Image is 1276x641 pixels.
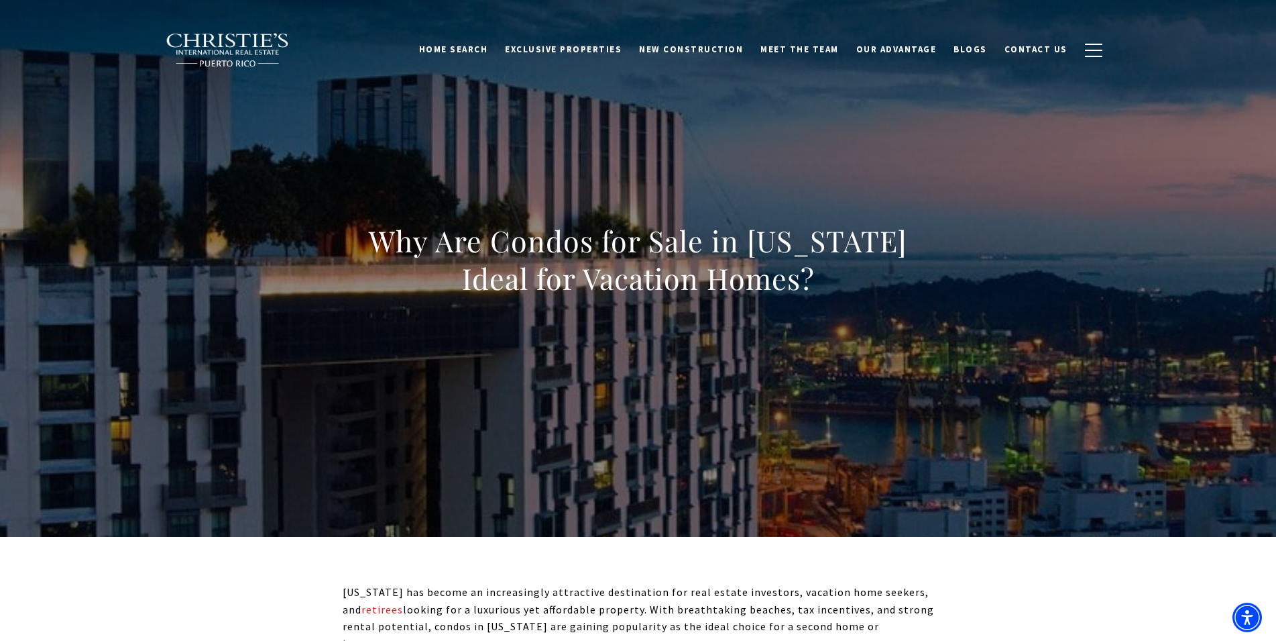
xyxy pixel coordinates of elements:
a: Blogs [945,37,996,62]
a: New Construction [630,37,752,62]
a: Home Search [410,37,497,62]
span: Blogs [953,44,987,55]
span: Our Advantage [856,44,937,55]
a: Meet the Team [752,37,848,62]
span: New Construction [639,44,743,55]
img: Christie's International Real Estate black text logo [166,33,290,68]
span: Contact Us [1004,44,1067,55]
h1: Why Are Condos for Sale in [US_STATE] Ideal for Vacation Homes? [343,222,934,297]
span: Exclusive Properties [505,44,622,55]
a: retirees [361,603,403,616]
a: Exclusive Properties [496,37,630,62]
a: Our Advantage [848,37,945,62]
